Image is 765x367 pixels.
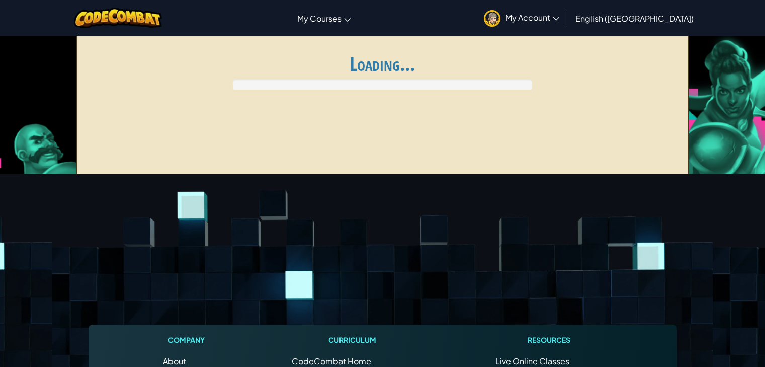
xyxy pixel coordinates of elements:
span: My Account [505,12,559,23]
span: My Courses [297,13,342,24]
a: My Account [479,2,564,34]
a: English ([GEOGRAPHIC_DATA]) [570,5,699,32]
img: avatar [484,10,500,27]
a: Live Online Classes [495,356,569,366]
a: My Courses [292,5,356,32]
span: English ([GEOGRAPHIC_DATA]) [575,13,694,24]
h1: Loading... [83,53,682,75]
h1: Resources [495,335,603,345]
a: About [163,356,186,366]
h1: Curriculum [292,335,413,345]
h1: Company [163,335,210,345]
img: CodeCombat logo [74,8,162,28]
span: CodeCombat Home [292,356,371,366]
